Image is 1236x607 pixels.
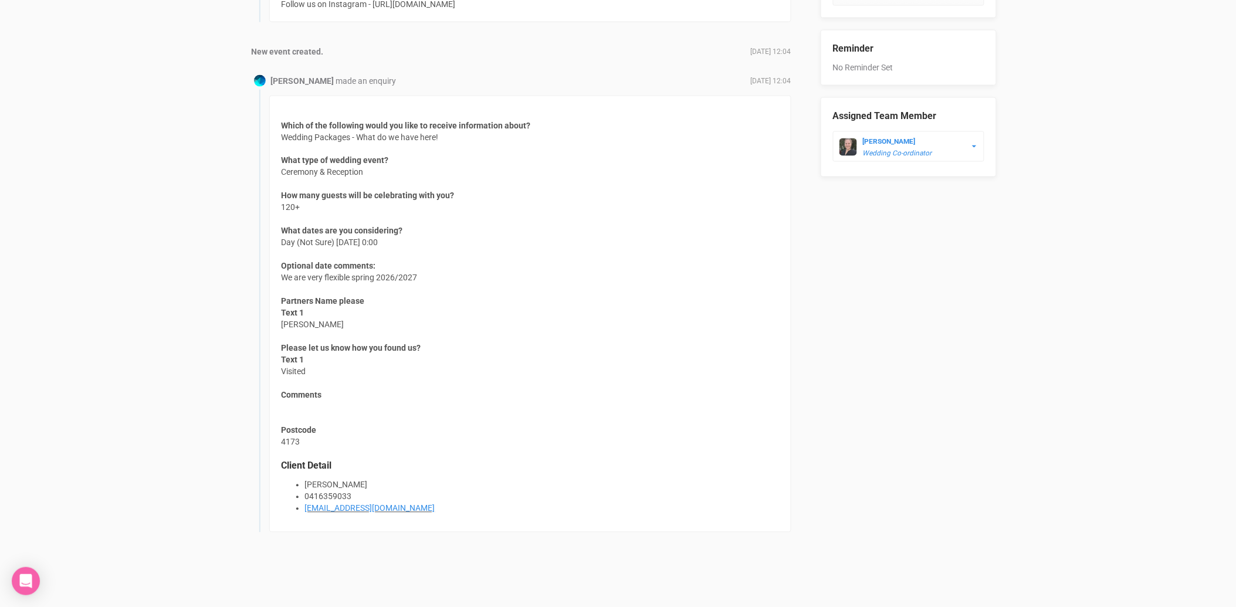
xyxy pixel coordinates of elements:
[282,308,304,318] strong: Text 1
[863,149,932,157] em: Wedding Co-ordinator
[833,30,984,73] div: No Reminder Set
[305,491,779,503] li: 0416359033
[282,226,403,236] strong: What dates are you considering?
[751,47,791,57] span: [DATE] 12:04
[269,96,791,533] div: Day (Not Sure) [DATE] 0:00 We are very flexible spring 2026/2027 4173
[282,121,531,130] strong: Which of the following would you like to receive information about?
[833,110,984,123] legend: Assigned Team Member
[839,138,857,156] img: open-uri20250213-2-1m688p0
[282,460,779,473] legend: Client Detail
[282,391,322,400] strong: Comments
[305,504,435,513] a: [EMAIL_ADDRESS][DOMAIN_NAME]
[863,137,916,145] strong: [PERSON_NAME]
[833,131,984,162] button: [PERSON_NAME] Wedding Co-ordinator
[282,191,455,201] strong: How many guests will be celebrating with you?
[282,156,389,165] strong: What type of wedding event?
[282,120,531,143] span: Wedding Packages - What do we have here!
[336,76,397,86] span: made an enquiry
[282,297,365,306] strong: Partners Name please
[282,426,317,435] strong: Postcode
[751,76,791,86] span: [DATE] 12:04
[305,479,779,491] li: [PERSON_NAME]
[282,355,304,365] strong: Text 1
[12,567,40,595] div: Open Intercom Messenger
[271,76,334,86] strong: [PERSON_NAME]
[252,47,324,56] strong: New event created.
[282,190,455,213] span: 120+
[282,354,306,378] span: Visited
[282,155,389,178] span: Ceremony & Reception
[282,344,421,353] strong: Please let us know how you found us?
[282,307,344,331] span: [PERSON_NAME]
[282,262,376,271] strong: Optional date comments:
[254,75,266,87] img: Profile Image
[833,42,984,56] legend: Reminder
